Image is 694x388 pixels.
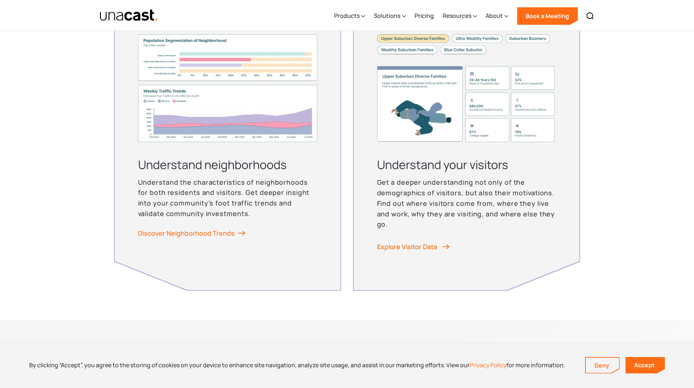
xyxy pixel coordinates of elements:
[374,1,406,31] div: Solutions
[377,241,450,252] a: Explore Visitor Data
[334,11,360,20] div: Products
[99,9,159,22] a: home
[29,361,565,369] div: By clicking “Accept”, you agree to the storing of cookies on your device to enhance site navigati...
[374,11,400,20] div: Solutions
[517,7,578,25] a: Book a Meeting
[138,157,317,173] h3: Understand neighborhoods
[377,177,556,230] p: Get a deeper understanding not only of the demographics of visitors, but also their motivations. ...
[138,34,317,142] img: Two charts. The top chart is a bar chart showing population segmentation of a neighborhood. The b...
[586,12,595,20] img: Search icon
[138,228,246,239] a: Discover Neighborhood Trends
[377,157,556,173] h3: Understand your visitors
[470,361,506,369] a: Privacy Policy
[138,177,317,219] p: Understand the characteristics of neighborhoods for both residents and visitors. Get deeper insig...
[486,1,508,31] div: About
[443,11,471,20] div: Resources
[586,358,619,373] a: Deny
[443,1,477,31] div: Resources
[626,357,665,373] a: Accept
[415,1,434,31] a: Pricing
[377,34,556,142] img: A table showing demographic data of upper suburban diverse families.
[99,9,159,22] img: Unacast text logo
[334,1,365,31] div: Products
[486,11,503,20] div: About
